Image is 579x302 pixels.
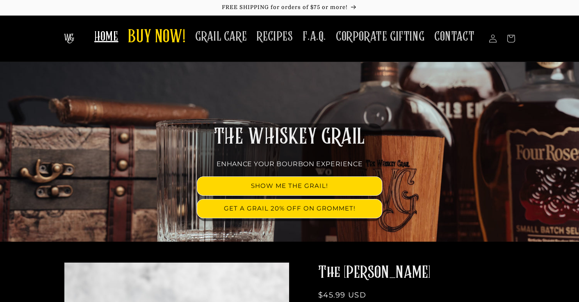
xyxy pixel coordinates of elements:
[214,126,365,148] span: THE WHISKEY GRAIL
[94,29,118,45] span: HOME
[197,199,382,218] a: GET A GRAIL 20% OFF ON GROMMET!
[318,291,366,300] span: $45.99 USD
[429,24,479,50] a: CONTACT
[190,24,252,50] a: GRAIL CARE
[217,160,363,168] span: ENHANCE YOUR BOURBON EXPERIENCE
[89,24,123,50] a: HOME
[318,262,486,284] h2: The [PERSON_NAME]
[336,29,424,45] span: CORPORATE GIFTING
[64,34,74,43] img: The Whiskey Grail
[123,21,190,54] a: BUY NOW!
[128,26,185,49] span: BUY NOW!
[434,29,474,45] span: CONTACT
[257,29,293,45] span: RECIPES
[303,29,326,45] span: F.A.Q.
[331,24,429,50] a: CORPORATE GIFTING
[8,4,571,11] p: FREE SHIPPING for orders of $75 or more!
[195,29,247,45] span: GRAIL CARE
[298,24,331,50] a: F.A.Q.
[197,177,382,195] a: SHOW ME THE GRAIL!
[252,24,298,50] a: RECIPES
